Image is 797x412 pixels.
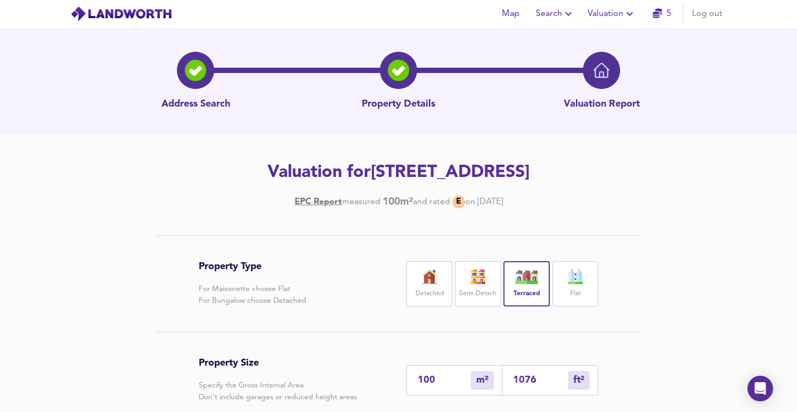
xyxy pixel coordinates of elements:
div: Semi-Detach [455,261,501,306]
button: Search [532,3,579,25]
img: house-icon [465,269,491,284]
div: [DATE] [295,196,503,208]
h2: Valuation for [STREET_ADDRESS] [97,161,700,184]
button: Valuation [583,3,640,25]
img: home-icon [593,62,609,78]
input: Sqft [513,375,568,386]
button: 5 [645,3,679,25]
span: Valuation [588,6,636,21]
div: measured [342,196,380,208]
img: filter-icon [388,60,409,81]
div: Terraced [503,261,549,306]
label: Flat [570,287,581,301]
input: Enter sqm [418,375,471,386]
div: Flat [552,261,598,306]
img: logo [70,6,172,22]
label: Terraced [514,287,540,301]
img: house-icon [514,269,540,284]
p: Specify the Gross Internal Area Don't include garages or reduced height areas [199,379,357,403]
img: house-icon [416,269,443,284]
div: and rated [413,196,450,208]
span: Map [498,6,523,21]
div: m² [568,371,590,390]
a: 5 [653,6,671,21]
h3: Property Type [199,261,306,272]
label: Detached [416,287,444,301]
span: Log out [692,6,722,21]
div: Detached [406,261,452,306]
p: Valuation Report [564,98,640,111]
p: Property Details [362,98,435,111]
p: Address Search [161,98,230,111]
span: Search [536,6,575,21]
button: Log out [688,3,727,25]
a: EPC Report [295,196,342,208]
label: Semi-Detach [459,287,497,301]
img: flat-icon [562,269,589,284]
h3: Property Size [199,357,357,369]
p: For Maisonette choose Flat For Bungalow choose Detached [199,283,306,306]
b: 100 m² [383,196,413,208]
div: Open Intercom Messenger [747,376,773,401]
button: Map [493,3,527,25]
img: search-icon [185,60,206,81]
div: E [452,196,465,208]
div: on [465,196,475,208]
div: m² [471,371,494,390]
